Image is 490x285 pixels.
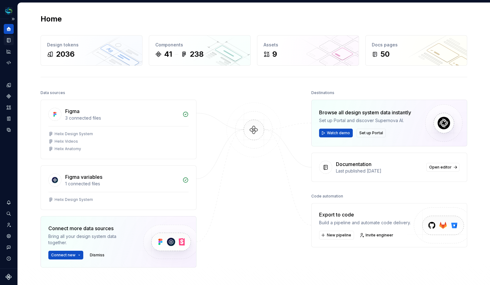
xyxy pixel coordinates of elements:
div: Set up Portal and discover Supernova AI. [319,117,411,124]
a: Analytics [4,46,14,56]
button: Set up Portal [357,129,386,137]
div: Documentation [336,160,371,168]
div: Build a pipeline and automate code delivery. [319,220,411,226]
div: Code automation [311,192,343,201]
div: Helix Videos [55,139,78,144]
div: Figma variables [65,173,102,181]
div: 238 [190,49,204,59]
a: Figma variables1 connected filesHelix Design System [41,165,196,210]
a: Docs pages50 [365,35,467,66]
span: Set up Portal [359,131,383,135]
div: 50 [381,49,390,59]
div: Docs pages [372,42,461,48]
a: Data sources [4,125,14,135]
span: Open editor [429,165,452,170]
button: New pipeline [319,231,354,240]
span: Watch demo [327,131,350,135]
a: Components [4,91,14,101]
span: New pipeline [327,233,351,238]
span: Dismiss [90,253,104,258]
a: Design tokens [4,80,14,90]
a: Code automation [4,58,14,68]
div: 2036 [56,49,75,59]
a: Home [4,24,14,34]
div: 1 connected files [65,181,179,187]
a: Components41238 [149,35,251,66]
button: Watch demo [319,129,353,137]
button: Dismiss [87,251,107,259]
span: Connect new [51,253,75,258]
div: Data sources [41,88,65,97]
div: Connect more data sources [48,225,133,232]
a: Documentation [4,35,14,45]
a: Settings [4,231,14,241]
div: Design tokens [47,42,136,48]
div: Export to code [319,211,411,218]
a: Invite team [4,220,14,230]
div: 3 connected files [65,115,179,121]
a: Invite engineer [358,231,396,240]
a: Assets9 [257,35,359,66]
div: Helix Design System [55,197,93,202]
h2: Home [41,14,62,24]
div: 41 [164,49,172,59]
button: Search ⌘K [4,209,14,219]
span: Invite engineer [366,233,393,238]
div: Browse all design system data instantly [319,109,411,116]
img: f6f21888-ac52-4431-a6ea-009a12e2bf23.png [5,7,12,15]
button: Expand sidebar [9,15,17,23]
svg: Supernova Logo [6,274,12,280]
button: Contact support [4,242,14,252]
div: Helix Design System [55,131,93,136]
a: Design tokens2036 [41,35,143,66]
button: Notifications [4,197,14,207]
a: Storybook stories [4,114,14,124]
a: Figma3 connected filesHelix Design SystemHelix VideosHelix Anatomy [41,100,196,159]
button: Connect new [48,251,83,259]
div: Components [155,42,244,48]
div: Destinations [311,88,334,97]
div: 9 [272,49,277,59]
div: Last published [DATE] [336,168,423,174]
a: Assets [4,102,14,112]
div: Figma [65,107,80,115]
a: Open editor [426,163,459,172]
div: Bring all your design system data together. [48,233,133,246]
div: Helix Anatomy [55,146,81,151]
div: Assets [264,42,352,48]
